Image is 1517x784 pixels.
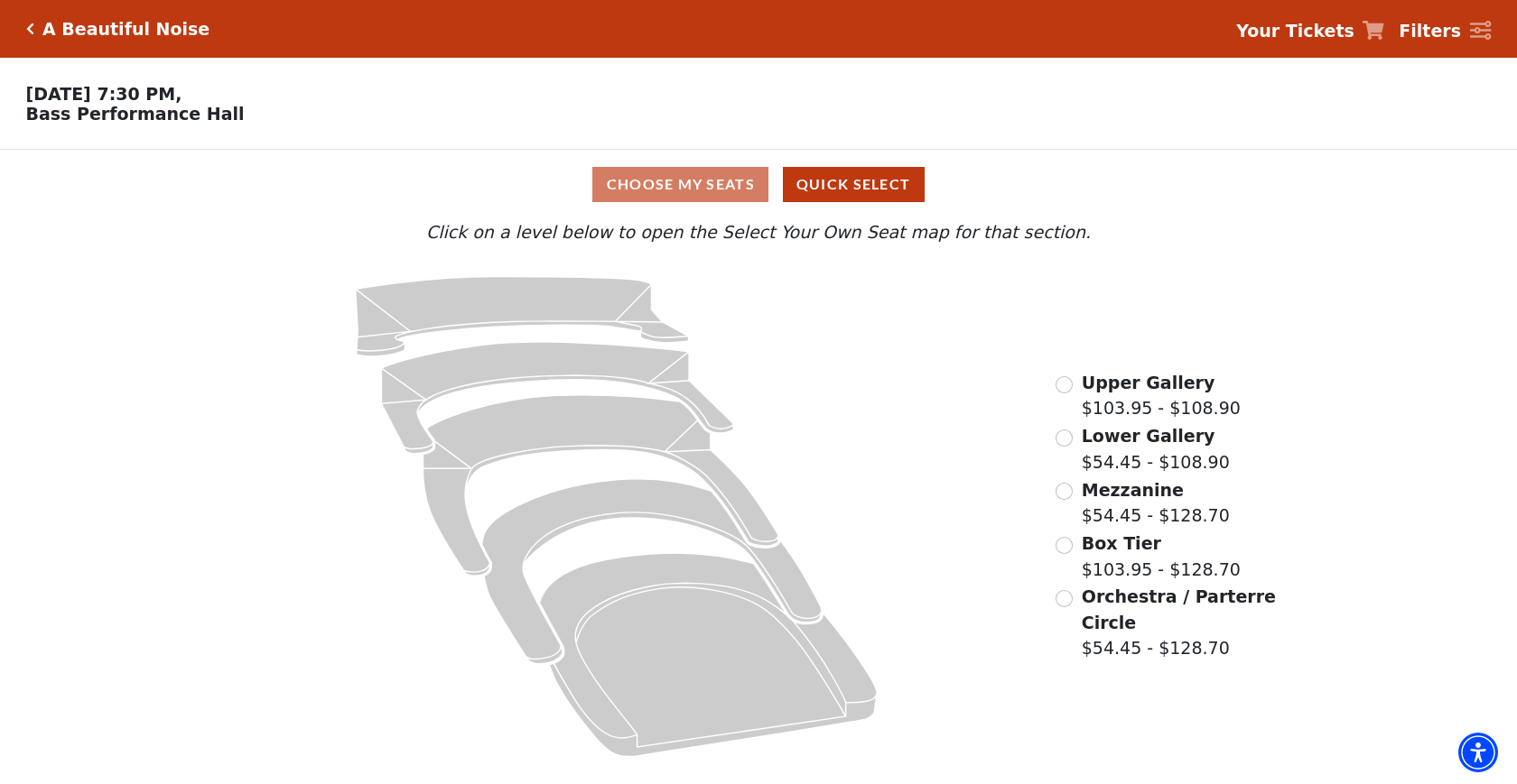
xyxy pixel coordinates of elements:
a: Click here to go back to filters [26,23,34,35]
label: $54.45 - $128.70 [1082,477,1230,529]
input: Orchestra / Parterre Circle$54.45 - $128.70 [1056,590,1073,607]
a: Your Tickets [1236,18,1384,44]
h5: A Beautiful Noise [42,19,209,40]
span: Lower Gallery [1082,426,1215,446]
button: Quick Select [783,167,925,202]
label: $54.45 - $108.90 [1082,423,1230,475]
path: Orchestra / Parterre Circle - Seats Available: 49 [540,553,878,756]
label: $103.95 - $128.70 [1082,530,1241,582]
p: Click on a level below to open the Select Your Own Seat map for that section. [202,219,1315,245]
input: Mezzanine$54.45 - $128.70 [1056,483,1073,500]
a: Filters [1399,18,1491,44]
path: Upper Gallery - Seats Available: 163 [356,277,689,356]
input: Box Tier$103.95 - $128.70 [1056,537,1073,554]
input: Lower Gallery$54.45 - $108.90 [1056,429,1073,447]
strong: Filters [1399,21,1461,41]
label: $103.95 - $108.90 [1082,370,1241,421]
path: Lower Gallery - Seats Available: 146 [382,342,734,454]
div: Accessibility Menu [1458,733,1498,772]
strong: Your Tickets [1236,21,1354,41]
input: Upper Gallery$103.95 - $108.90 [1056,376,1073,393]
label: $54.45 - $128.70 [1082,584,1279,661]
span: Box Tier [1082,533,1161,553]
span: Upper Gallery [1082,373,1215,392]
span: Mezzanine [1082,480,1184,500]
span: Orchestra / Parterre Circle [1082,586,1276,632]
